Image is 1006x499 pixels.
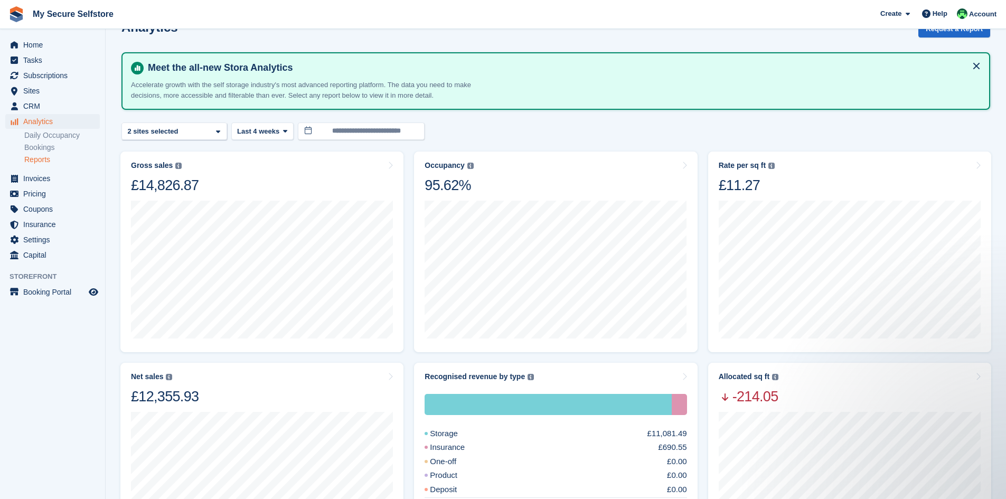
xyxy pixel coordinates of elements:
[87,286,100,298] a: Preview store
[131,176,199,194] div: £14,826.87
[5,248,100,262] a: menu
[5,171,100,186] a: menu
[5,83,100,98] a: menu
[23,232,87,247] span: Settings
[5,53,100,68] a: menu
[425,484,482,496] div: Deposit
[667,456,687,468] div: £0.00
[23,53,87,68] span: Tasks
[5,114,100,129] a: menu
[5,37,100,52] a: menu
[131,161,173,170] div: Gross sales
[658,441,687,454] div: £690.55
[425,394,671,415] div: Storage
[880,8,901,19] span: Create
[425,456,482,468] div: One-off
[5,232,100,247] a: menu
[957,8,967,19] img: Vickie Wedge
[131,80,501,100] p: Accelerate growth with the self storage industry's most advanced reporting platform. The data you...
[23,186,87,201] span: Pricing
[467,163,474,169] img: icon-info-grey-7440780725fd019a000dd9b08b2336e03edf1995a4989e88bcd33f0948082b44.svg
[23,68,87,83] span: Subscriptions
[768,163,775,169] img: icon-info-grey-7440780725fd019a000dd9b08b2336e03edf1995a4989e88bcd33f0948082b44.svg
[933,8,947,19] span: Help
[24,143,100,153] a: Bookings
[23,171,87,186] span: Invoices
[667,484,687,496] div: £0.00
[647,428,687,440] div: £11,081.49
[5,99,100,114] a: menu
[5,217,100,232] a: menu
[667,469,687,482] div: £0.00
[23,217,87,232] span: Insurance
[175,163,182,169] img: icon-info-grey-7440780725fd019a000dd9b08b2336e03edf1995a4989e88bcd33f0948082b44.svg
[131,372,163,381] div: Net sales
[425,441,490,454] div: Insurance
[672,394,687,415] div: Insurance
[237,126,279,137] span: Last 4 weeks
[5,202,100,216] a: menu
[5,68,100,83] a: menu
[144,62,981,74] h4: Meet the all-new Stora Analytics
[425,372,525,381] div: Recognised revenue by type
[10,271,105,282] span: Storefront
[29,5,118,23] a: My Secure Selfstore
[5,186,100,201] a: menu
[23,99,87,114] span: CRM
[425,161,464,170] div: Occupancy
[24,130,100,140] a: Daily Occupancy
[719,372,769,381] div: Allocated sq ft
[231,123,294,140] button: Last 4 weeks
[772,374,778,380] img: icon-info-grey-7440780725fd019a000dd9b08b2336e03edf1995a4989e88bcd33f0948082b44.svg
[23,248,87,262] span: Capital
[24,155,100,165] a: Reports
[719,161,766,170] div: Rate per sq ft
[528,374,534,380] img: icon-info-grey-7440780725fd019a000dd9b08b2336e03edf1995a4989e88bcd33f0948082b44.svg
[719,176,775,194] div: £11.27
[23,37,87,52] span: Home
[131,388,199,406] div: £12,355.93
[23,285,87,299] span: Booking Portal
[23,202,87,216] span: Coupons
[719,388,778,406] span: -214.05
[425,428,483,440] div: Storage
[918,20,990,37] button: Request a Report
[8,6,24,22] img: stora-icon-8386f47178a22dfd0bd8f6a31ec36ba5ce8667c1dd55bd0f319d3a0aa187defe.svg
[23,114,87,129] span: Analytics
[425,469,483,482] div: Product
[126,126,182,137] div: 2 sites selected
[166,374,172,380] img: icon-info-grey-7440780725fd019a000dd9b08b2336e03edf1995a4989e88bcd33f0948082b44.svg
[425,176,473,194] div: 95.62%
[23,83,87,98] span: Sites
[5,285,100,299] a: menu
[969,9,996,20] span: Account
